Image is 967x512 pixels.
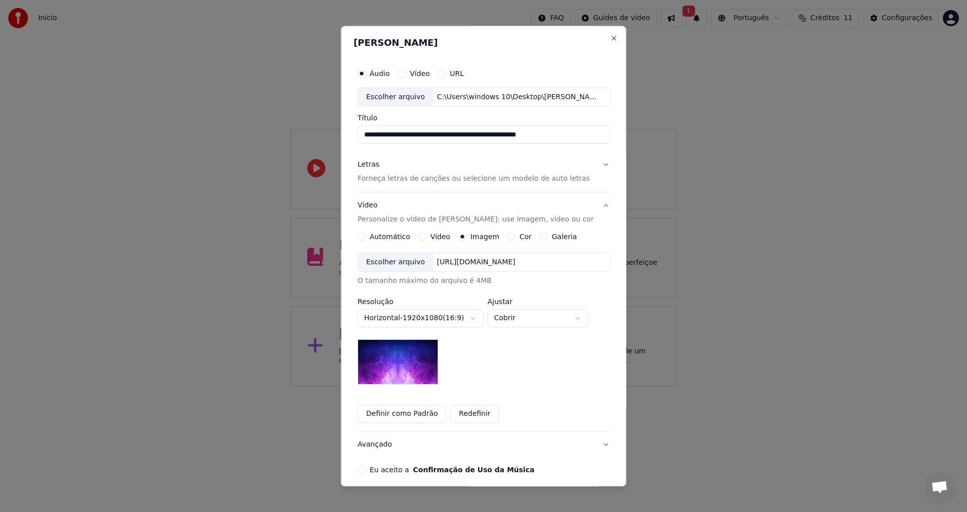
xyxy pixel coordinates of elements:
label: Vídeo [409,70,430,77]
h2: [PERSON_NAME] [354,38,614,47]
button: LetrasForneça letras de canções ou selecione um modelo de auto letras [358,152,610,192]
label: Título [358,115,610,122]
div: C:\Users\windows 10\Desktop\[PERSON_NAME] - ME AMA OU ME LARGA (Cantando Sua História 2).MP3 [433,92,604,102]
label: Eu aceito a [370,467,534,474]
div: Escolher arquivo [358,88,433,106]
button: Redefinir [450,405,499,423]
div: [URL][DOMAIN_NAME] [433,258,519,268]
div: Letras [358,160,379,170]
div: O tamanho máximo do arquivo é 4MB [358,276,610,286]
label: Vídeo [430,234,450,241]
p: Personalize o vídeo de [PERSON_NAME]: use imagem, vídeo ou cor [358,215,594,225]
p: Forneça letras de canções ou selecione um modelo de auto letras [358,174,590,184]
label: Resolução [358,299,483,306]
div: Escolher arquivo [358,254,433,272]
label: Áudio [370,70,390,77]
button: Avançado [358,432,610,458]
div: VídeoPersonalize o vídeo de [PERSON_NAME]: use imagem, vídeo ou cor [358,233,610,431]
label: Imagem [470,234,499,241]
div: Vídeo [358,201,594,225]
label: URL [450,70,464,77]
button: Eu aceito a [413,467,534,474]
button: Definir como Padrão [358,405,446,423]
label: Automático [370,234,410,241]
label: Cor [519,234,531,241]
label: Ajustar [488,299,588,306]
button: VídeoPersonalize o vídeo de [PERSON_NAME]: use imagem, vídeo ou cor [358,193,610,233]
label: Galeria [551,234,577,241]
